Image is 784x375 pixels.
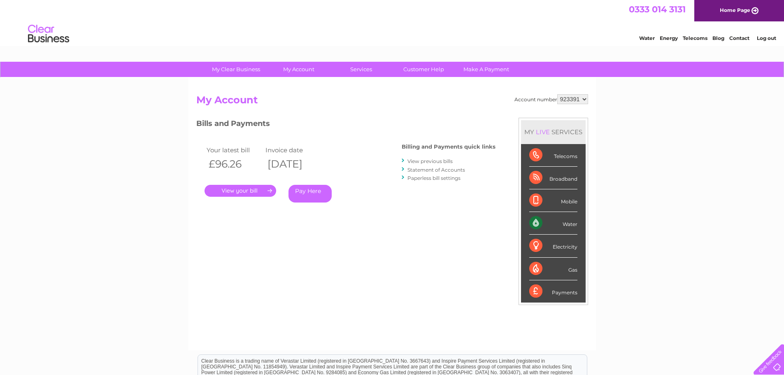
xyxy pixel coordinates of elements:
[514,94,588,104] div: Account number
[729,35,749,41] a: Contact
[529,144,577,167] div: Telecoms
[529,189,577,212] div: Mobile
[288,185,332,203] a: Pay Here
[683,35,707,41] a: Telecoms
[534,128,551,136] div: LIVE
[529,167,577,189] div: Broadband
[529,212,577,235] div: Water
[205,156,264,172] th: £96.26
[327,62,395,77] a: Services
[265,62,333,77] a: My Account
[757,35,776,41] a: Log out
[205,185,276,197] a: .
[407,158,453,164] a: View previous bills
[660,35,678,41] a: Energy
[263,156,323,172] th: [DATE]
[407,175,461,181] a: Paperless bill settings
[629,4,686,14] a: 0333 014 3131
[402,144,496,150] h4: Billing and Payments quick links
[529,280,577,303] div: Payments
[202,62,270,77] a: My Clear Business
[452,62,520,77] a: Make A Payment
[639,35,655,41] a: Water
[407,167,465,173] a: Statement of Accounts
[196,118,496,132] h3: Bills and Payments
[529,258,577,280] div: Gas
[712,35,724,41] a: Blog
[263,144,323,156] td: Invoice date
[529,235,577,257] div: Electricity
[205,144,264,156] td: Your latest bill
[28,21,70,47] img: logo.png
[198,5,587,40] div: Clear Business is a trading name of Verastar Limited (registered in [GEOGRAPHIC_DATA] No. 3667643...
[196,94,588,110] h2: My Account
[390,62,458,77] a: Customer Help
[521,120,586,144] div: MY SERVICES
